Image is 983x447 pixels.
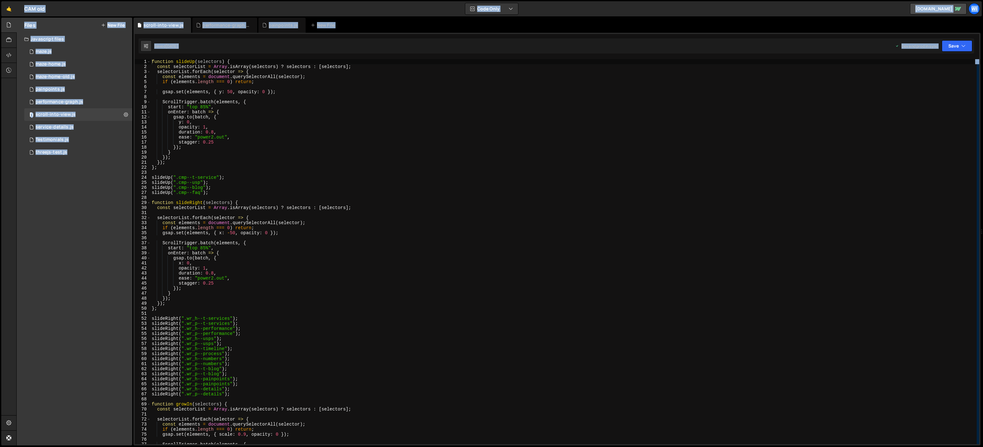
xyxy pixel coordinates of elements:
[144,22,184,28] div: scroll-into-view.js
[135,110,151,115] div: 11
[135,331,151,336] div: 55
[135,150,151,155] div: 19
[135,195,151,200] div: 28
[135,366,151,371] div: 62
[135,74,151,79] div: 4
[135,175,151,180] div: 24
[135,321,151,326] div: 53
[135,160,151,165] div: 21
[36,124,74,130] div: service-details.js
[135,220,151,225] div: 33
[135,412,151,417] div: 71
[135,261,151,266] div: 41
[135,251,151,256] div: 39
[135,361,151,366] div: 61
[135,422,151,427] div: 73
[135,205,151,210] div: 30
[135,276,151,281] div: 44
[24,133,132,146] div: 11420/26907.js
[135,210,151,215] div: 31
[135,99,151,105] div: 9
[135,271,151,276] div: 43
[135,230,151,235] div: 35
[135,79,151,84] div: 5
[311,22,337,28] div: New File
[135,427,151,432] div: 74
[269,22,298,28] div: painpoints.js
[24,83,132,96] div: 11420/37995.js
[154,43,178,49] div: Saved
[135,376,151,382] div: 64
[135,105,151,110] div: 10
[135,266,151,271] div: 42
[1,1,17,16] a: 🤙
[135,407,151,412] div: 70
[135,145,151,150] div: 18
[36,112,76,117] div: scroll-into-view.js
[101,23,125,28] button: New File
[135,346,151,351] div: 58
[166,43,178,49] div: [DATE]
[135,165,151,170] div: 22
[36,87,65,92] div: painpoints.js
[135,240,151,246] div: 37
[24,22,36,29] h2: Files
[135,417,151,422] div: 72
[135,130,151,135] div: 15
[36,99,83,105] div: performance-graph.js
[135,301,151,306] div: 49
[135,402,151,407] div: 69
[135,356,151,361] div: 60
[36,49,52,54] div: maze.js
[135,94,151,99] div: 8
[135,392,151,397] div: 67
[24,5,45,13] div: CAM old
[135,296,151,301] div: 48
[202,22,250,28] div: performance-graph.js
[135,382,151,387] div: 65
[36,61,66,67] div: maze-home.js
[135,351,151,356] div: 59
[135,371,151,376] div: 63
[135,64,151,69] div: 2
[135,281,151,286] div: 45
[135,69,151,74] div: 3
[135,286,151,291] div: 46
[135,120,151,125] div: 13
[24,146,132,159] div: 11420/31586.js
[465,3,518,14] button: Code Only
[135,246,151,251] div: 38
[24,71,132,83] div: 11420/31117.js
[135,215,151,220] div: 32
[30,113,33,118] span: 1
[135,155,151,160] div: 20
[895,43,938,49] div: Dev and prod in sync
[135,180,151,185] div: 25
[135,200,151,205] div: 29
[969,3,980,14] a: wi
[36,150,67,155] div: threejs-test.js
[135,185,151,190] div: 26
[135,140,151,145] div: 17
[942,40,972,52] button: Save
[135,397,151,402] div: 68
[36,137,69,143] div: Testimonials.js
[135,125,151,130] div: 14
[24,45,132,58] div: 11420/39436.js
[135,170,151,175] div: 23
[135,190,151,195] div: 27
[17,33,132,45] div: Javascript files
[135,59,151,64] div: 1
[24,58,132,71] div: 11420/31140.js
[135,326,151,331] div: 54
[135,442,151,447] div: 77
[135,387,151,392] div: 66
[24,121,132,133] div: 11420/38395.js
[135,115,151,120] div: 12
[24,108,132,121] div: 11420/38686.js
[135,316,151,321] div: 52
[135,256,151,261] div: 40
[135,432,151,437] div: 75
[24,96,132,108] div: 11420/26872.js
[36,74,75,80] div: maze-home-old.js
